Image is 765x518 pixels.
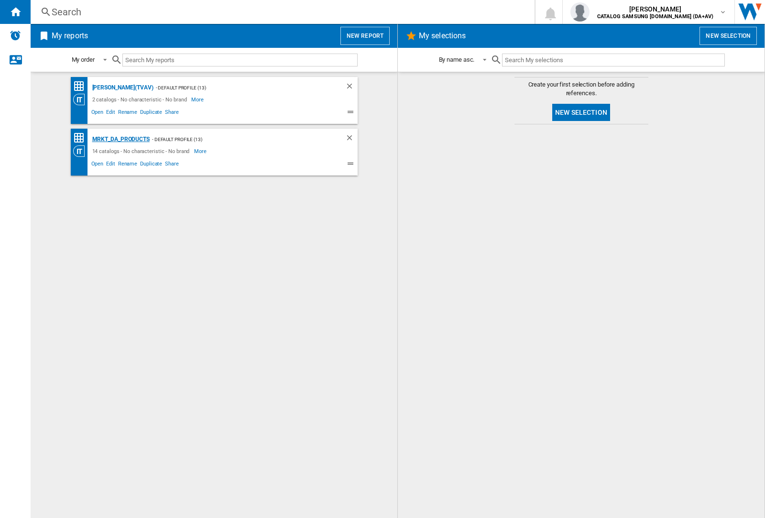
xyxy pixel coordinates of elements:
[90,133,150,145] div: MRKT_DA_PRODUCTS
[597,13,713,20] b: CATALOG SAMSUNG [DOMAIN_NAME] (DA+AV)
[72,56,95,63] div: My order
[194,145,208,157] span: More
[122,54,358,66] input: Search My reports
[345,82,358,94] div: Delete
[90,94,192,105] div: 2 catalogs - No characteristic - No brand
[502,54,724,66] input: Search My selections
[73,145,90,157] div: Category View
[153,82,326,94] div: - Default profile (13)
[597,4,713,14] span: [PERSON_NAME]
[552,104,610,121] button: New selection
[90,159,105,171] span: Open
[50,27,90,45] h2: My reports
[52,5,510,19] div: Search
[73,132,90,144] div: Price Matrix
[117,108,139,119] span: Rename
[90,145,195,157] div: 14 catalogs - No characteristic - No brand
[191,94,205,105] span: More
[73,80,90,92] div: Price Matrix
[139,108,164,119] span: Duplicate
[164,159,180,171] span: Share
[340,27,390,45] button: New report
[345,133,358,145] div: Delete
[139,159,164,171] span: Duplicate
[10,30,21,41] img: alerts-logo.svg
[699,27,757,45] button: New selection
[570,2,590,22] img: profile.jpg
[105,159,117,171] span: Edit
[150,133,326,145] div: - Default profile (13)
[164,108,180,119] span: Share
[117,159,139,171] span: Rename
[514,80,648,98] span: Create your first selection before adding references.
[90,108,105,119] span: Open
[90,82,153,94] div: [PERSON_NAME](TVAV)
[417,27,468,45] h2: My selections
[439,56,475,63] div: By name asc.
[73,94,90,105] div: Category View
[105,108,117,119] span: Edit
